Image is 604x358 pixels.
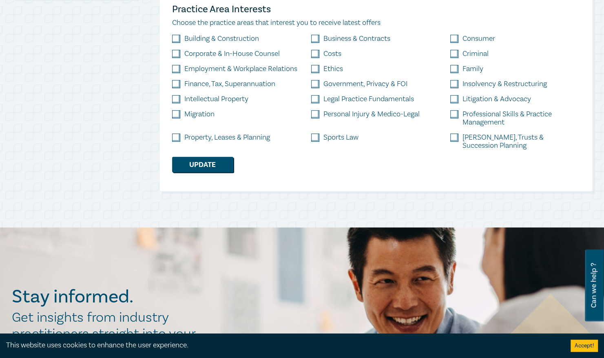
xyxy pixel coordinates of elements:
[184,133,270,142] label: Property, Leases & Planning
[323,50,341,58] label: Costs
[172,18,580,28] p: Choose the practice areas that interest you to receive latest offers
[323,65,343,73] label: Ethics
[323,35,390,43] label: Business & Contracts
[590,254,597,316] span: Can we help ?
[462,50,489,58] label: Criminal
[462,80,547,88] label: Insolvency & Restructuring
[12,286,204,307] h2: Stay informed.
[184,50,280,58] label: Corporate & In-House Counsel
[323,80,407,88] label: Government, Privacy & FOI
[172,157,233,172] button: Update
[184,65,297,73] label: Employment & Workplace Relations
[571,340,598,352] button: Accept cookies
[184,35,259,43] label: Building & Construction
[462,133,580,150] label: [PERSON_NAME], Trusts & Succession Planning
[6,340,558,351] div: This website uses cookies to enhance the user experience.
[462,110,580,127] label: Professional Skills & Practice Management
[462,95,531,103] label: Litigation & Advocacy
[184,110,215,118] label: Migration
[323,110,420,118] label: Personal Injury & Medico-Legal
[184,95,248,103] label: Intellectual Property
[323,95,414,103] label: Legal Practice Fundamentals
[462,65,483,73] label: Family
[462,35,495,43] label: Consumer
[172,3,580,16] h4: Practice Area Interests
[184,80,275,88] label: Finance, Tax, Superannuation
[323,133,358,142] label: Sports Law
